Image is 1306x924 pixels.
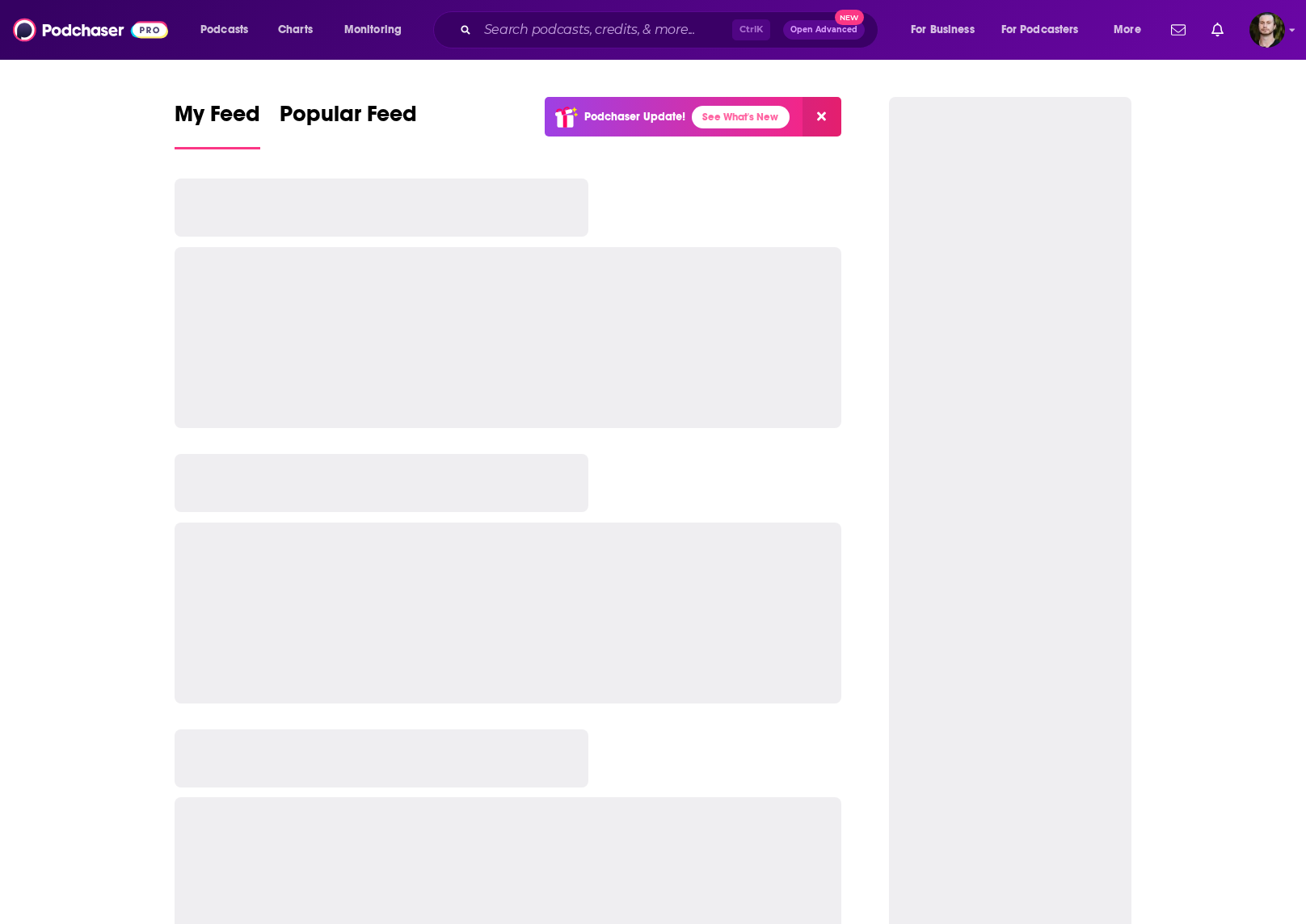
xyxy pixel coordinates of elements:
button: open menu [991,17,1102,43]
span: Logged in as OutlierAudio [1249,12,1285,48]
span: New [835,10,864,25]
img: User Profile [1249,12,1285,48]
span: Ctrl K [732,19,770,40]
span: More [1114,19,1141,41]
a: My Feed [175,100,260,149]
a: Charts [268,17,322,43]
img: Podchaser - Follow, Share and Rate Podcasts [13,15,168,45]
span: Monitoring [344,19,402,41]
p: Podchaser Update! [584,110,685,124]
button: Open AdvancedNew [783,20,865,40]
button: open menu [1102,17,1161,43]
span: Charts [278,19,313,41]
a: Show notifications dropdown [1165,16,1192,44]
span: For Business [911,19,975,41]
a: See What's New [692,106,790,128]
button: open menu [333,17,423,43]
div: Search podcasts, credits, & more... [449,11,894,48]
span: My Feed [175,100,260,137]
button: open menu [899,17,995,43]
button: open menu [189,17,269,43]
a: Popular Feed [280,100,417,149]
span: Open Advanced [790,26,857,34]
span: Popular Feed [280,100,417,137]
button: Show profile menu [1249,12,1285,48]
a: Show notifications dropdown [1205,16,1230,44]
span: For Podcasters [1001,19,1079,41]
span: Podcasts [200,19,248,41]
input: Search podcasts, credits, & more... [478,17,732,43]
